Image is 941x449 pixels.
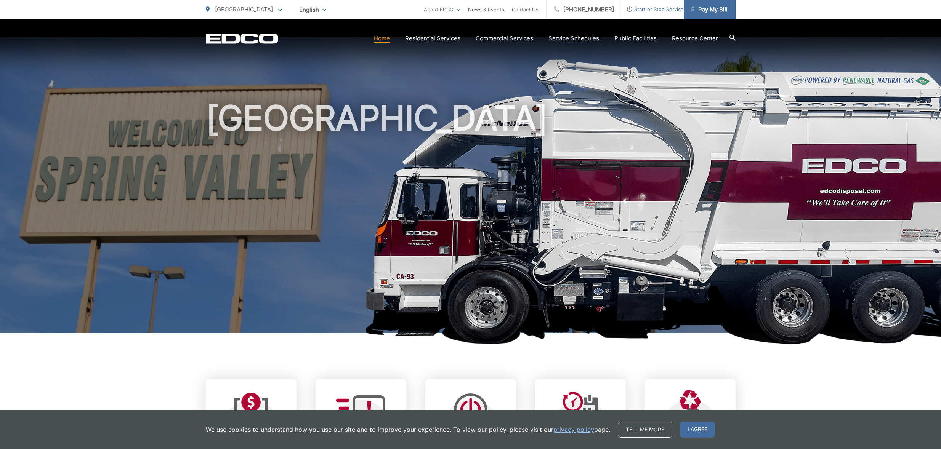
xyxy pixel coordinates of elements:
a: Service Schedules [548,34,599,43]
h1: [GEOGRAPHIC_DATA] [206,99,736,340]
a: Residential Services [405,34,460,43]
a: Contact Us [512,5,539,14]
span: [GEOGRAPHIC_DATA] [215,6,273,13]
span: Pay My Bill [691,5,728,14]
a: Commercial Services [476,34,533,43]
a: Public Facilities [614,34,657,43]
span: I agree [680,422,715,438]
a: Home [374,34,390,43]
a: EDCD logo. Return to the homepage. [206,33,278,44]
a: Tell me more [618,422,672,438]
a: privacy policy [553,425,594,434]
a: About EDCO [424,5,460,14]
p: We use cookies to understand how you use our site and to improve your experience. To view our pol... [206,425,610,434]
a: News & Events [468,5,504,14]
a: Resource Center [672,34,718,43]
span: English [293,3,332,16]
